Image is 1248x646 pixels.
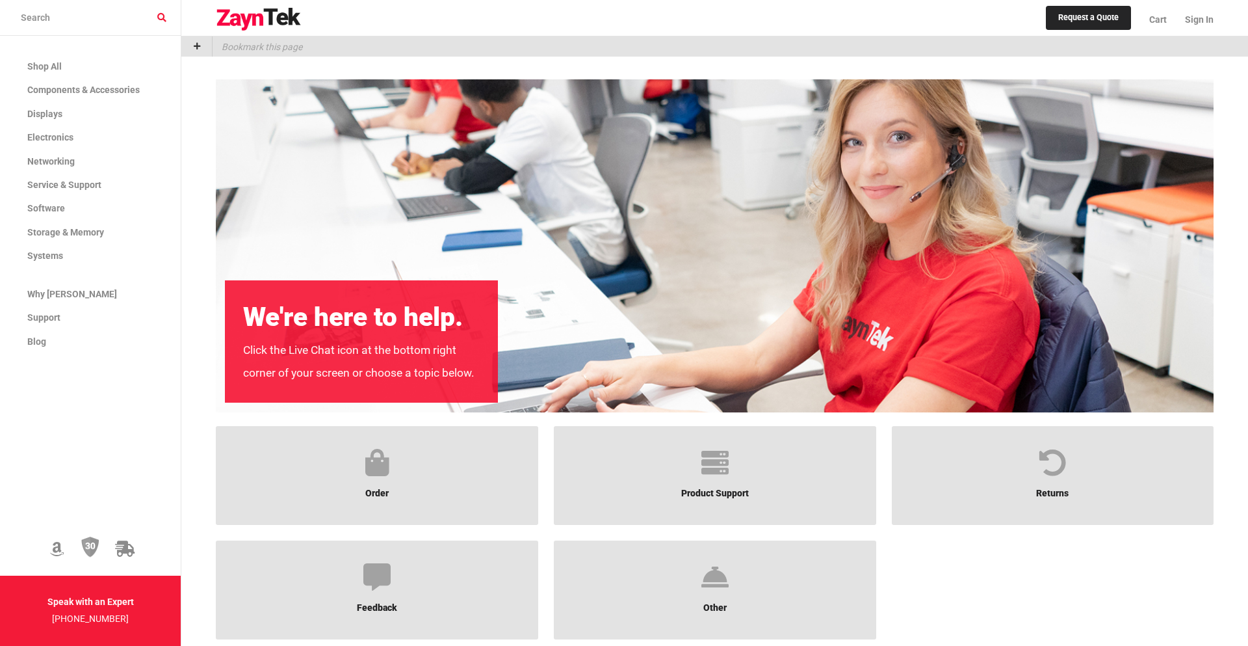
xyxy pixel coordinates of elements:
[27,250,63,261] span: Systems
[216,8,302,31] img: logo
[47,597,134,607] strong: Speak with an Expert
[27,132,73,142] span: Electronics
[27,180,101,190] span: Service & Support
[213,36,302,57] p: Bookmark this page
[27,312,60,323] span: Support
[1046,6,1131,31] a: Request a Quote
[227,592,527,615] h4: Feedback
[565,478,865,500] h4: Product Support
[27,227,104,237] span: Storage & Memory
[243,339,480,384] p: Click the Live Chat icon at the bottom right corner of your screen or choose a topic below.
[216,79,1214,412] img: images%2Fcms-images%2F777.jpg.png
[27,85,140,95] span: Components & Accessories
[27,289,117,299] span: Why [PERSON_NAME]
[1140,3,1176,36] a: Cart
[27,336,46,347] span: Blog
[81,536,99,558] img: 30 Day Return Policy
[227,478,527,500] h4: Order
[1149,14,1167,25] span: Cart
[27,109,62,119] span: Displays
[52,613,129,624] a: [PHONE_NUMBER]
[243,303,480,332] h2: We're here to help.
[1176,3,1214,36] a: Sign In
[902,478,1202,500] h4: Returns
[27,61,62,72] span: Shop All
[565,592,865,615] h4: Other
[27,203,65,213] span: Software
[27,156,75,167] span: Networking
